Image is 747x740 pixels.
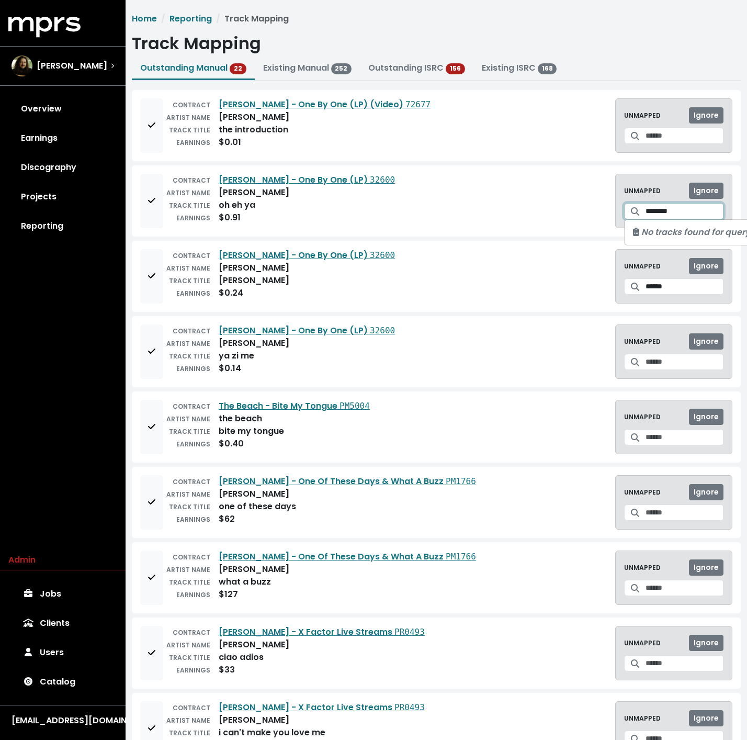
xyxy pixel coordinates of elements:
[8,667,117,697] a: Catalog
[8,20,81,32] a: mprs logo
[219,425,284,438] div: bite my tongue
[212,13,289,25] li: Track Mapping
[219,211,241,224] div: $0.91
[646,354,723,370] input: Search for a track to map to
[646,128,723,144] input: Search for a track to map to
[219,136,241,149] div: $0.01
[8,94,117,124] a: Overview
[219,262,289,274] div: [PERSON_NAME]
[176,515,210,524] small: EARNINGS
[169,201,210,210] small: TRACK TITLE
[169,427,210,436] small: TRACK TITLE
[8,182,117,211] a: Projects
[140,62,246,74] a: Outstanding Manual 22
[176,138,210,147] small: EARNINGS
[37,60,107,72] span: [PERSON_NAME]
[646,580,723,596] input: Search for a track to map to
[263,62,352,74] a: Existing Manual 252
[166,188,210,197] small: ARTIST NAME
[624,186,661,196] small: UNMAPPED
[219,287,243,299] div: $0.24
[166,490,210,499] small: ARTIST NAME
[8,714,117,727] button: [EMAIL_ADDRESS][DOMAIN_NAME]
[219,513,235,525] div: $62
[694,562,719,573] span: Ignore
[219,111,289,124] div: [PERSON_NAME]
[140,626,163,680] button: Add to mapping queue
[219,124,288,136] div: the introduction
[368,62,444,74] a: Outstanding ISRC
[446,476,476,486] tt: PM1766
[173,553,210,562] small: CONTRACT
[689,409,723,425] button: Ignore
[176,214,210,222] small: EARNINGS
[689,183,723,199] button: Ignore
[370,175,395,185] tt: 32600
[173,477,210,486] small: CONTRACT
[132,13,741,25] nav: breadcrumb
[176,666,210,675] small: EARNINGS
[219,362,241,375] div: $0.14
[173,176,210,185] small: CONTRACT
[694,637,719,648] span: Ignore
[140,98,163,153] button: Add to mapping queue
[694,185,719,196] span: Ignore
[646,203,723,219] input: Search for a track to map to
[12,714,114,727] div: [EMAIL_ADDRESS][DOMAIN_NAME]
[132,13,157,25] a: Home
[394,627,425,637] tt: PR0493
[166,716,210,725] small: ARTIST NAME
[219,412,262,425] div: the beach
[370,326,395,335] tt: 32600
[446,63,465,74] span: 156
[140,324,163,379] button: Add to mapping queue
[219,324,395,337] a: [PERSON_NAME] - One By One (LP) 32600
[169,352,210,361] small: TRACK TITLE
[694,110,719,120] span: Ignore
[8,638,117,667] a: Users
[219,714,289,726] div: [PERSON_NAME]
[140,400,163,454] button: Add to mapping queue
[8,579,117,609] a: Jobs
[624,488,661,497] small: UNMAPPED
[689,333,723,350] button: Ignore
[624,638,661,648] small: UNMAPPED
[132,33,741,53] h1: Track Mapping
[624,714,661,723] small: UNMAPPED
[646,655,723,671] input: Search for a track to map to
[219,588,238,601] div: $127
[219,186,289,199] div: [PERSON_NAME]
[176,590,210,599] small: EARNINGS
[169,728,210,737] small: TRACK TITLE
[166,339,210,348] small: ARTIST NAME
[8,124,117,153] a: Earnings
[173,251,210,260] small: CONTRACT
[219,726,325,739] div: i can't make you love me
[624,111,661,120] small: UNMAPPED
[405,99,431,109] tt: 72677
[166,113,210,122] small: ARTIST NAME
[219,249,395,261] a: [PERSON_NAME] - One By One (LP) 32600
[219,400,370,412] a: The Beach - Bite My Tongue PM5004
[446,552,476,562] tt: PM1766
[219,174,395,186] a: [PERSON_NAME] - One By One (LP) 32600
[624,262,661,271] small: UNMAPPED
[219,199,255,211] div: oh eh ya
[176,440,210,449] small: EARNINGS
[230,63,246,74] span: 22
[219,664,235,676] div: $33
[176,364,210,373] small: EARNINGS
[173,628,210,637] small: CONTRACT
[169,502,210,511] small: TRACK TITLE
[8,211,117,241] a: Reporting
[219,626,425,638] a: [PERSON_NAME] - X Factor Live Streams PR0493
[166,641,210,649] small: ARTIST NAME
[166,565,210,574] small: ARTIST NAME
[219,337,289,350] div: [PERSON_NAME]
[8,609,117,638] a: Clients
[173,100,210,109] small: CONTRACT
[646,278,723,295] input: Search for a track to map to
[166,264,210,273] small: ARTIST NAME
[689,107,723,124] button: Ignore
[176,289,210,298] small: EARNINGS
